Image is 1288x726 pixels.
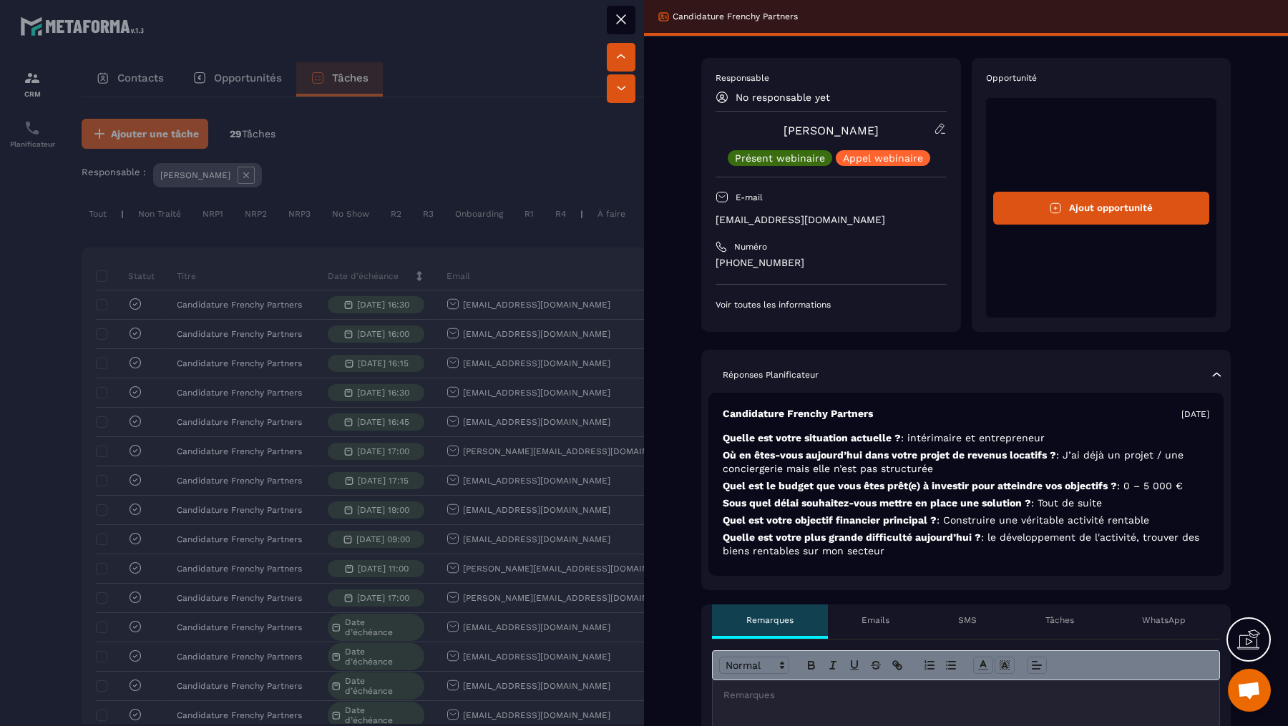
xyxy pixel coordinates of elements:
[723,479,1209,493] p: Quel est le budget que vous êtes prêt(e) à investir pour atteindre vos objectifs ?
[1045,614,1074,626] p: Tâches
[716,213,947,227] p: [EMAIL_ADDRESS][DOMAIN_NAME]
[901,432,1045,443] span: : intérimaire et entrepreneur
[1142,614,1186,626] p: WhatsApp
[937,514,1149,526] span: : Construire une véritable activité rentable
[736,192,763,203] p: E-mail
[993,192,1210,225] button: Ajout opportunité
[716,299,947,310] p: Voir toutes les informations
[723,531,1209,558] p: Quelle est votre plus grande difficulté aujourd’hui ?
[986,72,1217,84] p: Opportunité
[1117,480,1183,491] span: : 0 – 5 000 €
[746,614,794,626] p: Remarques
[673,11,798,22] p: Candidature Frenchy Partners
[1181,408,1209,420] p: [DATE]
[784,124,879,137] a: [PERSON_NAME]
[735,153,825,163] p: Présent webinaire
[723,369,819,381] p: Réponses Planificateur
[1031,497,1102,509] span: : Tout de suite
[723,431,1209,445] p: Quelle est votre situation actuelle ?
[734,241,767,252] p: Numéro
[723,448,1209,476] p: Où en êtes-vous aujourd’hui dans votre projet de revenus locatifs ?
[723,407,873,421] p: Candidature Frenchy Partners
[862,614,889,626] p: Emails
[958,614,977,626] p: SMS
[723,496,1209,510] p: Sous quel délai souhaitez-vous mettre en place une solution ?
[1228,669,1271,712] div: Ouvrir le chat
[716,256,947,270] p: [PHONE_NUMBER]
[843,153,923,163] p: Appel webinaire
[723,514,1209,527] p: Quel est votre objectif financier principal ?
[736,92,830,103] p: No responsable yet
[716,72,947,84] p: Responsable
